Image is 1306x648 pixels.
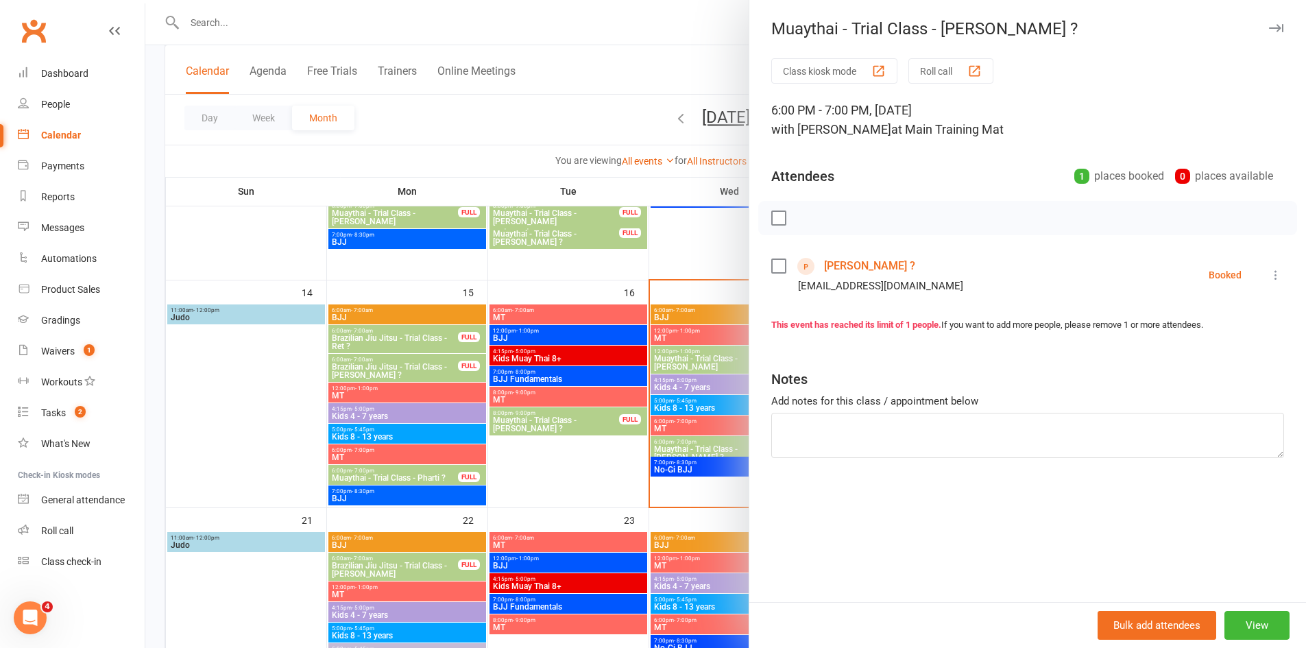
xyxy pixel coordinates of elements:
[1224,611,1290,640] button: View
[41,191,75,202] div: Reports
[908,58,993,84] button: Roll call
[41,68,88,79] div: Dashboard
[18,429,145,459] a: What's New
[771,101,1284,139] div: 6:00 PM - 7:00 PM, [DATE]
[41,99,70,110] div: People
[41,376,82,387] div: Workouts
[41,253,97,264] div: Automations
[18,120,145,151] a: Calendar
[771,122,891,136] span: with [PERSON_NAME]
[41,525,73,536] div: Roll call
[18,89,145,120] a: People
[18,243,145,274] a: Automations
[18,336,145,367] a: Waivers 1
[41,407,66,418] div: Tasks
[18,213,145,243] a: Messages
[824,255,915,277] a: [PERSON_NAME] ?
[41,160,84,171] div: Payments
[18,151,145,182] a: Payments
[41,438,90,449] div: What's New
[771,318,1284,333] div: If you want to add more people, please remove 1 or more attendees.
[41,284,100,295] div: Product Sales
[41,346,75,357] div: Waivers
[18,485,145,516] a: General attendance kiosk mode
[1175,167,1273,186] div: places available
[771,393,1284,409] div: Add notes for this class / appointment below
[18,274,145,305] a: Product Sales
[771,370,808,389] div: Notes
[75,406,86,418] span: 2
[749,19,1306,38] div: Muaythai - Trial Class - [PERSON_NAME] ?
[798,277,963,295] div: [EMAIL_ADDRESS][DOMAIN_NAME]
[18,305,145,336] a: Gradings
[41,494,125,505] div: General attendance
[18,516,145,547] a: Roll call
[84,344,95,356] span: 1
[1074,169,1089,184] div: 1
[42,601,53,612] span: 4
[18,547,145,577] a: Class kiosk mode
[1175,169,1190,184] div: 0
[1098,611,1216,640] button: Bulk add attendees
[18,182,145,213] a: Reports
[771,58,897,84] button: Class kiosk mode
[41,222,84,233] div: Messages
[18,58,145,89] a: Dashboard
[1209,270,1242,280] div: Booked
[41,130,81,141] div: Calendar
[16,14,51,48] a: Clubworx
[18,367,145,398] a: Workouts
[771,320,941,330] strong: This event has reached its limit of 1 people.
[771,167,834,186] div: Attendees
[41,315,80,326] div: Gradings
[41,556,101,567] div: Class check-in
[891,122,1004,136] span: at Main Training Mat
[14,601,47,634] iframe: Intercom live chat
[18,398,145,429] a: Tasks 2
[1074,167,1164,186] div: places booked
